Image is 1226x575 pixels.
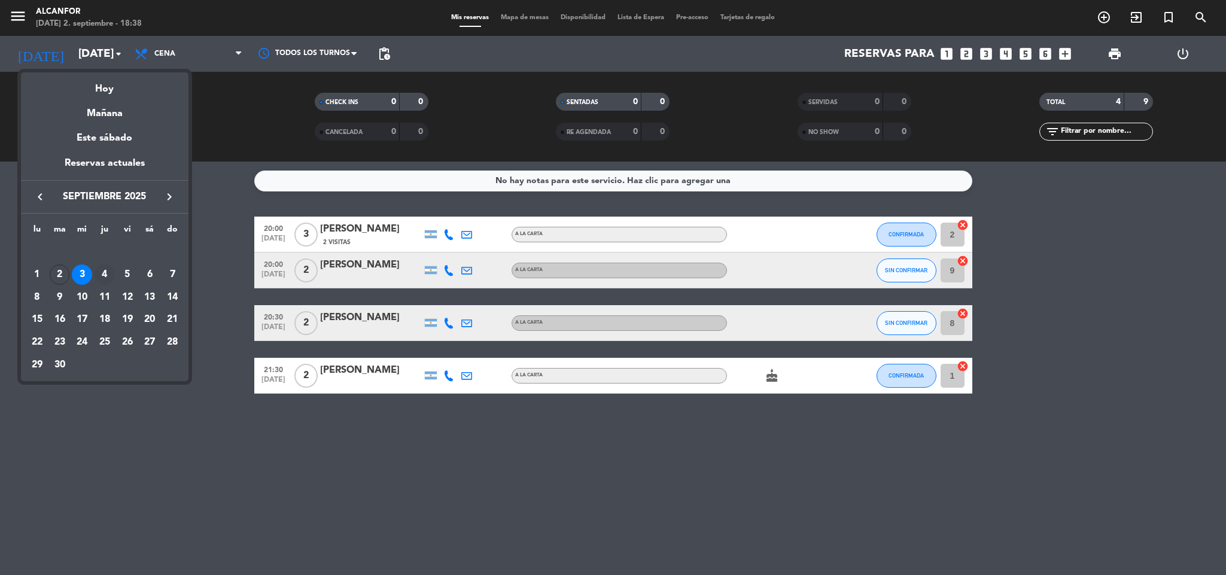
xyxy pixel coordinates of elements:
td: 27 de septiembre de 2025 [139,331,162,354]
div: 30 [50,355,70,375]
td: 18 de septiembre de 2025 [93,309,116,331]
th: martes [48,223,71,241]
div: 29 [27,355,47,375]
div: 3 [72,264,92,285]
i: keyboard_arrow_left [33,190,47,204]
div: 4 [95,264,115,285]
button: keyboard_arrow_right [159,189,180,205]
td: 13 de septiembre de 2025 [139,286,162,309]
div: 26 [117,332,138,352]
div: Este sábado [21,121,188,155]
div: 2 [50,264,70,285]
th: domingo [161,223,184,241]
td: 30 de septiembre de 2025 [48,354,71,376]
td: 19 de septiembre de 2025 [116,309,139,331]
div: 23 [50,332,70,352]
th: lunes [26,223,48,241]
td: 28 de septiembre de 2025 [161,331,184,354]
div: 6 [139,264,160,285]
td: 15 de septiembre de 2025 [26,309,48,331]
div: 9 [50,287,70,308]
div: 10 [72,287,92,308]
td: 14 de septiembre de 2025 [161,286,184,309]
div: 15 [27,310,47,330]
div: 19 [117,310,138,330]
div: 7 [162,264,182,285]
td: 17 de septiembre de 2025 [71,309,93,331]
div: 17 [72,310,92,330]
div: 1 [27,264,47,285]
div: 18 [95,310,115,330]
td: 12 de septiembre de 2025 [116,286,139,309]
td: 5 de septiembre de 2025 [116,263,139,286]
div: 22 [27,332,47,352]
span: septiembre 2025 [51,189,159,205]
div: 24 [72,332,92,352]
div: 16 [50,310,70,330]
div: 25 [95,332,115,352]
td: 1 de septiembre de 2025 [26,263,48,286]
div: 12 [117,287,138,308]
div: 20 [139,310,160,330]
td: SEP. [26,241,184,264]
td: 26 de septiembre de 2025 [116,331,139,354]
td: 7 de septiembre de 2025 [161,263,184,286]
td: 8 de septiembre de 2025 [26,286,48,309]
td: 20 de septiembre de 2025 [139,309,162,331]
i: keyboard_arrow_right [162,190,177,204]
div: 11 [95,287,115,308]
td: 25 de septiembre de 2025 [93,331,116,354]
td: 4 de septiembre de 2025 [93,263,116,286]
td: 10 de septiembre de 2025 [71,286,93,309]
td: 16 de septiembre de 2025 [48,309,71,331]
div: Hoy [21,72,188,97]
td: 22 de septiembre de 2025 [26,331,48,354]
button: keyboard_arrow_left [29,189,51,205]
div: 27 [139,332,160,352]
th: miércoles [71,223,93,241]
th: viernes [116,223,139,241]
div: 5 [117,264,138,285]
th: sábado [139,223,162,241]
div: Mañana [21,97,188,121]
td: 23 de septiembre de 2025 [48,331,71,354]
td: 6 de septiembre de 2025 [139,263,162,286]
div: 14 [162,287,182,308]
div: 21 [162,310,182,330]
td: 9 de septiembre de 2025 [48,286,71,309]
td: 29 de septiembre de 2025 [26,354,48,376]
td: 21 de septiembre de 2025 [161,309,184,331]
td: 3 de septiembre de 2025 [71,263,93,286]
div: 13 [139,287,160,308]
td: 24 de septiembre de 2025 [71,331,93,354]
th: jueves [93,223,116,241]
div: 8 [27,287,47,308]
td: 11 de septiembre de 2025 [93,286,116,309]
td: 2 de septiembre de 2025 [48,263,71,286]
div: 28 [162,332,182,352]
div: Reservas actuales [21,156,188,180]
